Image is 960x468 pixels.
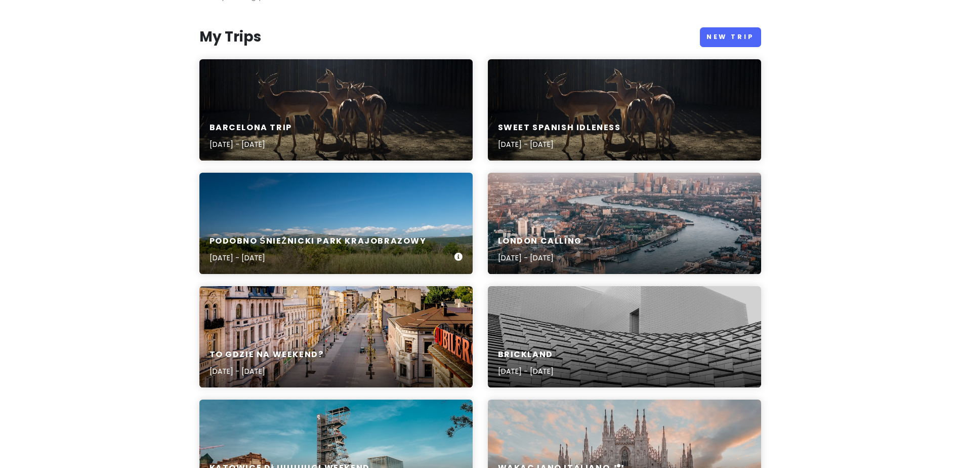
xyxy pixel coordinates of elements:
a: gray concrete building during daytimeBrickland[DATE] - [DATE] [488,286,761,387]
h6: Barcelona Trip [210,123,292,133]
a: New Trip [700,27,761,47]
h6: Brickland [498,349,554,360]
a: brown deerSweet spanish idleness[DATE] - [DATE] [488,59,761,161]
p: [DATE] - [DATE] [210,252,427,263]
p: [DATE] - [DATE] [210,366,324,377]
a: aerial photography of London skyline during daytimeLondon calling[DATE] - [DATE] [488,173,761,274]
a: green grass field under blue sky during daytimePodobno Śnieżnicki Park Krajobrazowy[DATE] - [DATE] [199,173,473,274]
h6: London calling [498,236,582,247]
h6: To gdzie na weekend? [210,349,324,360]
h3: My Trips [199,28,261,46]
a: a city street lined with tall buildings under a cloudy skyTo gdzie na weekend?[DATE] - [DATE] [199,286,473,387]
p: [DATE] - [DATE] [210,139,292,150]
p: [DATE] - [DATE] [498,366,554,377]
h6: Sweet spanish idleness [498,123,621,133]
h6: Podobno Śnieżnicki Park Krajobrazowy [210,236,427,247]
p: [DATE] - [DATE] [498,139,621,150]
p: [DATE] - [DATE] [498,252,582,263]
a: brown deerBarcelona Trip[DATE] - [DATE] [199,59,473,161]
